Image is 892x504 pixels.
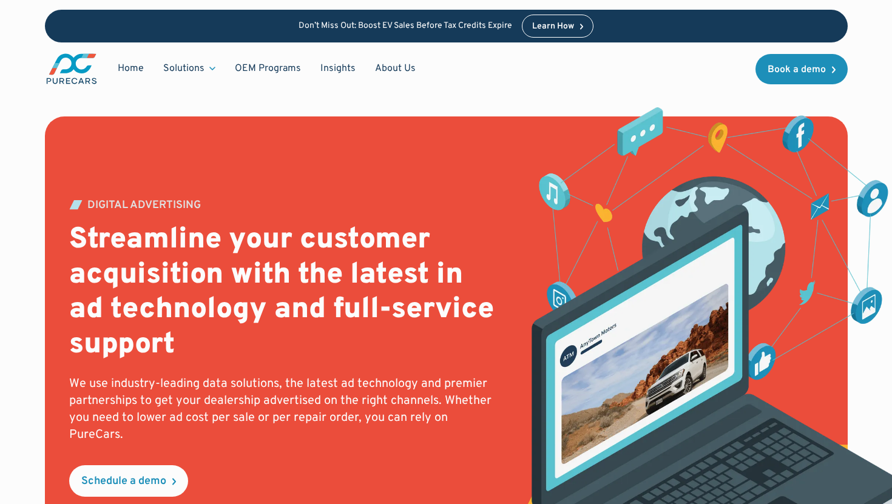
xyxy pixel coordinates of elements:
[108,57,154,80] a: Home
[522,15,594,38] a: Learn How
[45,52,98,86] img: purecars logo
[87,200,201,211] div: DIGITAL ADVERTISING
[225,57,311,80] a: OEM Programs
[163,62,204,75] div: Solutions
[365,57,425,80] a: About Us
[755,54,848,84] a: Book a demo
[154,57,225,80] div: Solutions
[81,476,166,487] div: Schedule a demo
[45,52,98,86] a: main
[69,465,188,497] a: Schedule a demo
[532,22,574,31] div: Learn How
[299,21,512,32] p: Don’t Miss Out: Boost EV Sales Before Tax Credits Expire
[69,375,499,443] p: We use industry-leading data solutions, the latest ad technology and premier partnerships to get ...
[69,223,499,363] h2: Streamline your customer acquisition with the latest in ad technology and full-service support
[768,65,826,75] div: Book a demo
[311,57,365,80] a: Insights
